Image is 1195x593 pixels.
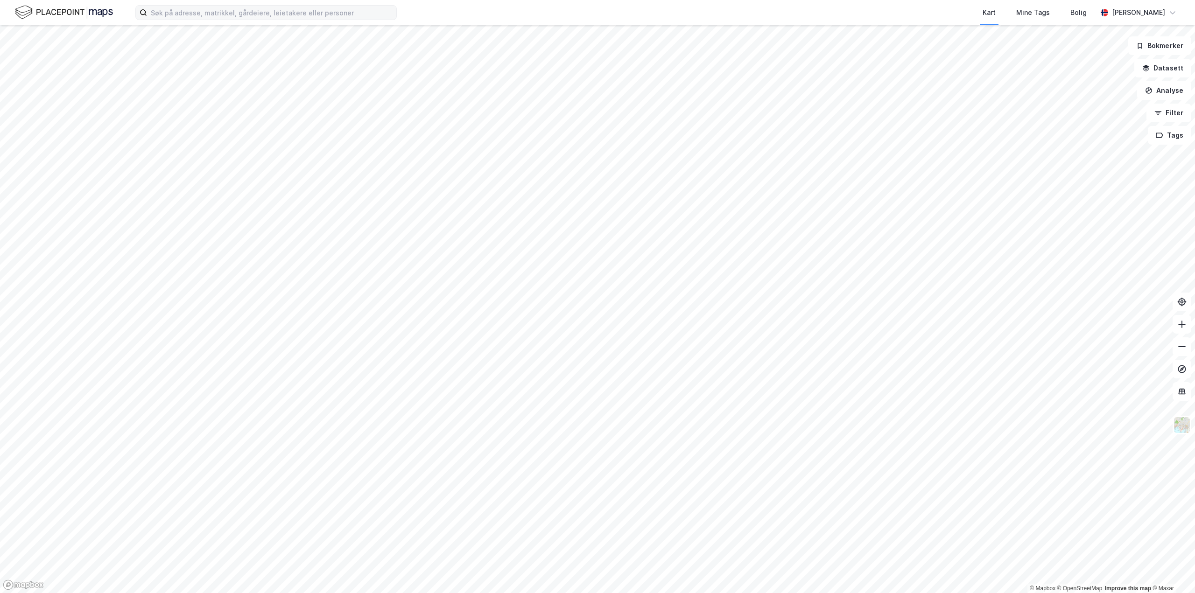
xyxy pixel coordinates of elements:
a: Improve this map [1105,585,1151,592]
img: Z [1173,416,1191,434]
button: Datasett [1134,59,1191,77]
a: Mapbox [1030,585,1055,592]
button: Analyse [1137,81,1191,100]
div: Kart [983,7,996,18]
div: Mine Tags [1016,7,1050,18]
input: Søk på adresse, matrikkel, gårdeiere, leietakere eller personer [147,6,396,20]
button: Tags [1148,126,1191,145]
iframe: Chat Widget [1148,548,1195,593]
div: [PERSON_NAME] [1112,7,1165,18]
img: logo.f888ab2527a4732fd821a326f86c7f29.svg [15,4,113,21]
div: Bolig [1070,7,1087,18]
button: Bokmerker [1128,36,1191,55]
a: OpenStreetMap [1057,585,1103,592]
button: Filter [1146,104,1191,122]
a: Mapbox homepage [3,579,44,590]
